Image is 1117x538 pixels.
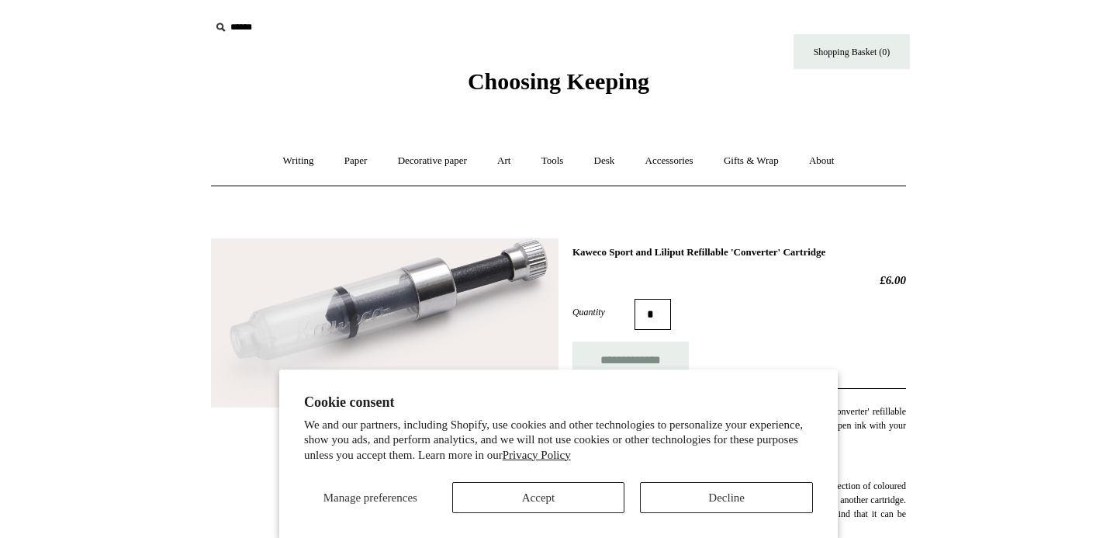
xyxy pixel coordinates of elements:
[640,482,813,513] button: Decline
[468,81,649,92] a: Choosing Keeping
[580,141,629,182] a: Desk
[330,141,382,182] a: Paper
[468,68,649,94] span: Choosing Keeping
[795,141,849,182] a: About
[384,141,481,182] a: Decorative paper
[483,141,524,182] a: Art
[572,273,906,287] h2: £6.00
[452,482,625,513] button: Accept
[304,482,437,513] button: Manage preferences
[572,246,906,259] h1: Kaweco Sport and Liliput Refillable 'Converter' Cartridge
[527,141,578,182] a: Tools
[304,418,813,463] p: We and our partners, including Shopify, use cookies and other technologies to personalize your ex...
[269,141,328,182] a: Writing
[323,491,417,504] span: Manage preferences
[710,141,793,182] a: Gifts & Wrap
[631,141,707,182] a: Accessories
[211,238,558,408] img: Kaweco Sport and Liliput Refillable 'Converter' Cartridge
[503,449,571,461] a: Privacy Policy
[794,34,910,69] a: Shopping Basket (0)
[572,305,635,319] label: Quantity
[304,394,813,411] h2: Cookie consent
